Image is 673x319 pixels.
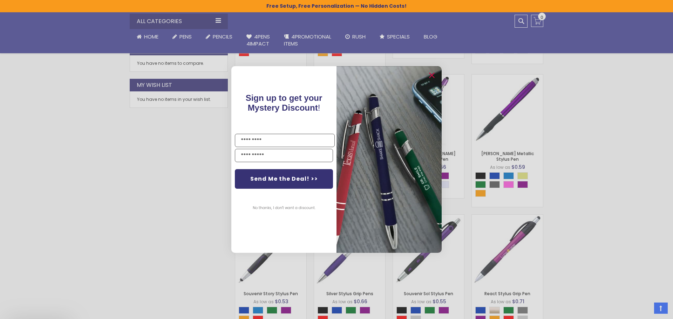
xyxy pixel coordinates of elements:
[235,169,333,189] button: Send Me the Deal! >>
[246,93,322,112] span: !
[426,70,437,81] button: Close dialog
[246,93,322,112] span: Sign up to get your Mystery Discount
[249,199,319,217] button: No thanks, I don't want a discount.
[336,66,442,253] img: pop-up-image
